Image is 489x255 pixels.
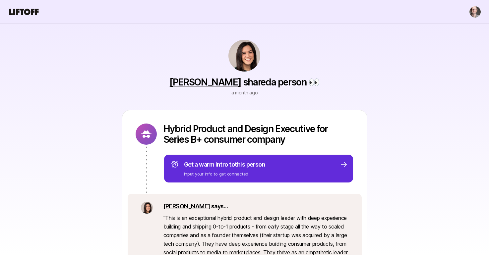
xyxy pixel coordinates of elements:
[184,160,266,169] p: Get a warm intro
[184,171,266,177] p: Input your info to get connected
[163,124,354,145] p: Hybrid Product and Design Executive for Series B+ consumer company
[169,76,241,88] a: [PERSON_NAME]
[231,89,258,97] p: a month ago
[169,77,319,87] p: shared a person 👀
[141,202,153,214] img: 71d7b91d_d7cb_43b4_a7ea_a9b2f2cc6e03.jpg
[163,203,210,210] a: [PERSON_NAME]
[229,161,265,168] span: to this person
[228,40,260,72] img: 71d7b91d_d7cb_43b4_a7ea_a9b2f2cc6e03.jpg
[163,202,348,211] p: says...
[469,6,481,18] button: Matt MacQueen
[469,6,481,18] img: Matt MacQueen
